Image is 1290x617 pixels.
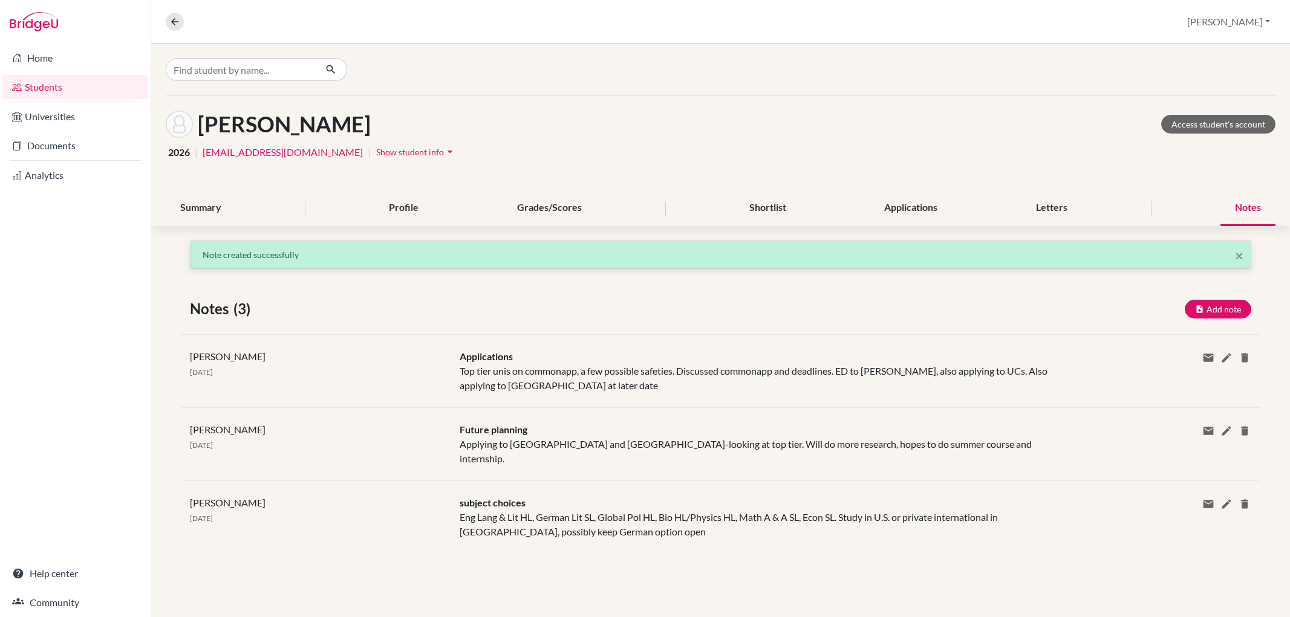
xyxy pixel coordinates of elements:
[1021,190,1082,226] div: Letters
[460,424,527,435] span: Future planning
[168,145,190,160] span: 2026
[190,441,213,450] span: [DATE]
[190,424,265,435] span: [PERSON_NAME]
[2,134,148,158] a: Documents
[190,497,265,508] span: [PERSON_NAME]
[376,147,444,157] span: Show student info
[451,349,1080,393] div: Top tier unis on commonapp, a few possible safeties. Discussed commonapp and deadlines. ED to [PE...
[1235,248,1243,263] button: Close
[376,143,457,161] button: Show student infoarrow_drop_down
[190,350,265,362] span: [PERSON_NAME]
[195,145,198,160] span: |
[166,111,193,138] img: Luise Aschenbrenner's avatar
[1182,10,1275,33] button: [PERSON_NAME]
[2,75,148,99] a: Students
[1235,247,1243,264] span: ×
[2,163,148,187] a: Analytics
[203,248,1239,261] p: Note created successfully
[451,422,1080,466] div: Applying to [GEOGRAPHIC_DATA] and [GEOGRAPHIC_DATA]-looking at top tier. Will do more research, h...
[190,514,213,523] span: [DATE]
[198,111,371,137] h1: [PERSON_NAME]
[2,46,148,70] a: Home
[374,190,433,226] div: Profile
[460,497,526,508] span: subject choices
[166,58,316,81] input: Find student by name...
[2,105,148,129] a: Universities
[870,190,952,226] div: Applications
[368,145,371,160] span: |
[190,367,213,376] span: [DATE]
[166,190,236,226] div: Summary
[444,146,456,158] i: arrow_drop_down
[1161,115,1275,134] a: Access student's account
[2,590,148,615] a: Community
[190,298,233,320] span: Notes
[233,298,255,320] span: (3)
[1185,300,1251,318] button: Add note
[503,190,596,226] div: Grades/Scores
[1220,190,1275,226] div: Notes
[735,190,801,226] div: Shortlist
[203,145,363,160] a: [EMAIL_ADDRESS][DOMAIN_NAME]
[10,12,58,31] img: Bridge-U
[451,496,1080,539] div: Eng Lang & Lit HL, German Lit SL, Global Pol HL, Bio HL/Physics HL, Math A & A SL, Econ SL. Study...
[460,350,513,362] span: Applications
[2,561,148,586] a: Help center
